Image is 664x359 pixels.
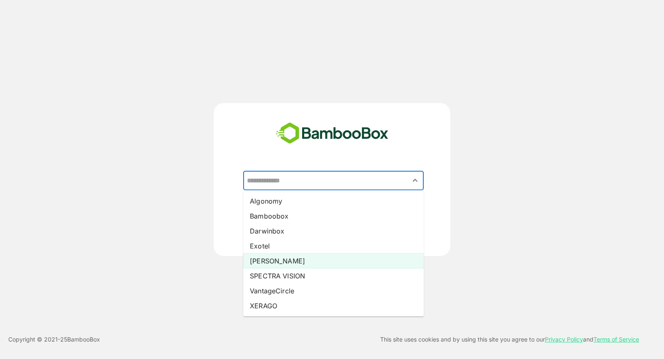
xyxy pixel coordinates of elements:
[243,194,424,209] li: Algonomy
[243,253,424,268] li: [PERSON_NAME]
[271,120,393,147] img: bamboobox
[243,239,424,253] li: Exotel
[243,209,424,224] li: Bamboobox
[243,298,424,313] li: XERAGO
[243,268,424,283] li: SPECTRA VISION
[243,224,424,239] li: Darwinbox
[8,334,100,344] p: Copyright © 2021- 25 BambooBox
[243,283,424,298] li: VantageCircle
[380,334,639,344] p: This site uses cookies and by using this site you agree to our and
[410,175,421,186] button: Close
[545,336,583,343] a: Privacy Policy
[593,336,639,343] a: Terms of Service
